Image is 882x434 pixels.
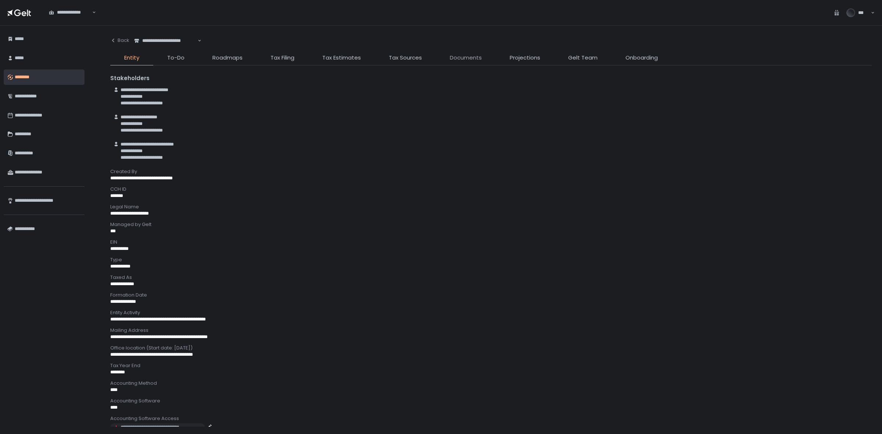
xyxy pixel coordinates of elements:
[110,362,872,369] div: Tax Year End
[110,274,872,281] div: Taxed As
[110,186,872,193] div: CCH ID
[270,54,294,62] span: Tax Filing
[110,398,872,404] div: Accounting Software
[568,54,598,62] span: Gelt Team
[196,37,197,44] input: Search for option
[110,309,872,316] div: Entity Activity
[212,54,243,62] span: Roadmaps
[110,33,129,48] button: Back
[450,54,482,62] span: Documents
[110,204,872,210] div: Legal Name
[322,54,361,62] span: Tax Estimates
[110,37,129,44] div: Back
[110,327,872,334] div: Mailing Address
[110,292,872,298] div: Formation Date
[129,33,201,49] div: Search for option
[124,54,139,62] span: Entity
[110,221,872,228] div: Managed by Gelt
[110,380,872,387] div: Accounting Method
[389,54,422,62] span: Tax Sources
[110,345,872,351] div: Office location (Start date: [DATE])
[110,74,872,83] div: Stakeholders
[167,54,184,62] span: To-Do
[510,54,540,62] span: Projections
[625,54,658,62] span: Onboarding
[110,239,872,245] div: EIN
[110,415,872,422] div: Accounting Software Access
[110,168,872,175] div: Created By
[44,5,96,20] div: Search for option
[110,257,872,263] div: Type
